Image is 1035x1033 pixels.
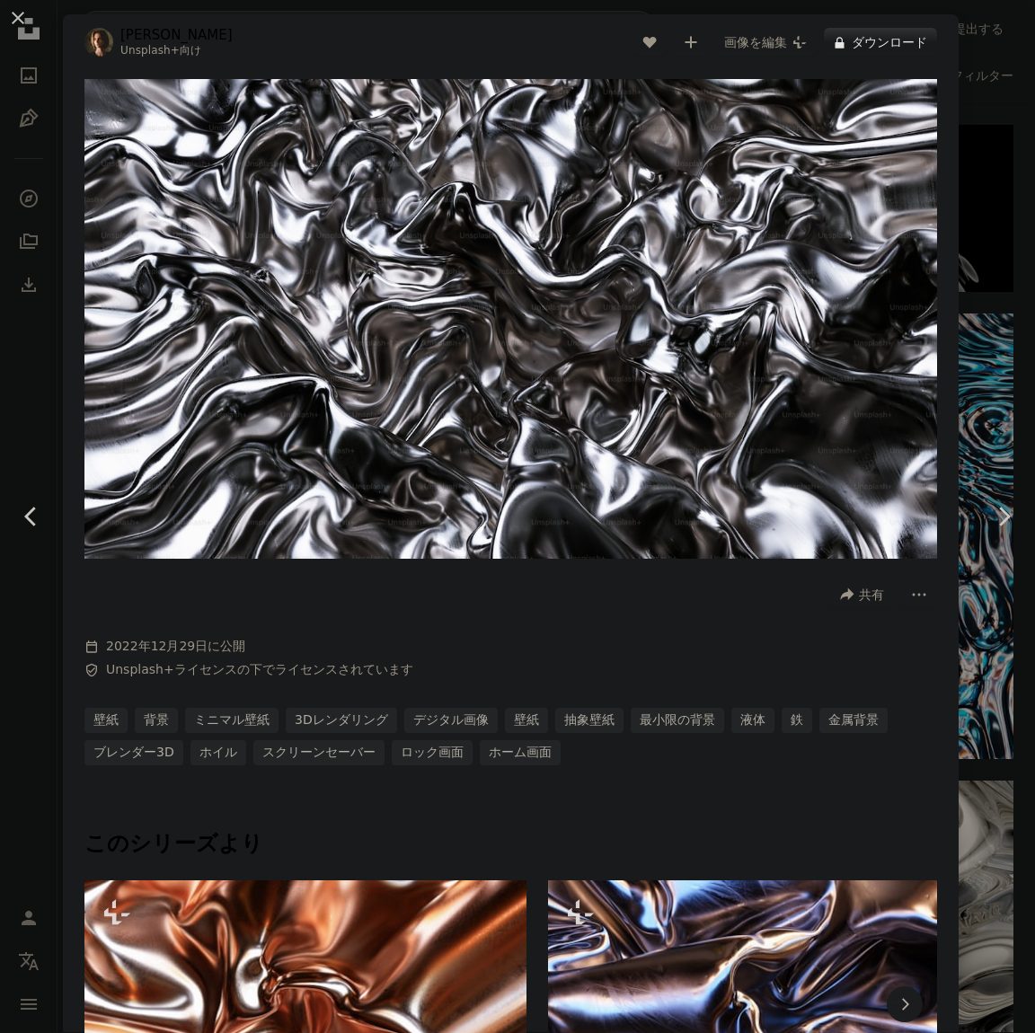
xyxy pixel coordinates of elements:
[106,639,208,653] time: 2022年12月29日 18:40:20 JST
[135,708,178,733] a: 背景
[120,44,233,58] div: 向け
[632,28,667,57] button: いいね！
[972,430,1035,603] a: 次へ
[106,639,245,653] span: に公開
[887,986,923,1022] button: リストを右にスクロールする
[120,26,233,44] a: [PERSON_NAME]
[631,708,724,733] a: 最小限の背景
[404,708,498,733] a: デジタル画像
[829,580,894,609] button: このビジュアルを共有する
[782,708,812,733] a: 鉄
[715,28,817,57] button: 画像を編集
[859,581,884,608] span: 共有
[901,580,937,609] button: その他のアクション
[548,995,990,1011] a: 光沢のある金属表面のクローズアップ
[674,28,708,57] button: コレクションに追加する
[84,79,937,559] button: この画像でズームインする
[253,740,385,765] a: スクリーンセーバー
[84,740,183,765] a: ブレンダー3D
[84,79,937,559] img: 波線のある金属表面のクローズアップ
[84,708,128,733] a: 壁紙
[84,995,526,1011] a: 光沢のある金属表面のクローズアップビュー
[392,740,473,765] a: ロック画面
[819,708,888,733] a: 金属背景
[190,740,246,765] a: ホイル
[555,708,624,733] a: 抽象壁紙
[480,740,561,765] a: ホーム画面
[731,708,774,733] a: 液体
[286,708,397,733] a: 3Dレンダリング
[505,708,548,733] a: 壁紙
[106,662,237,676] a: Unsplash+ライセンス
[185,708,279,733] a: ミニマル壁紙
[106,661,413,679] span: の下でライセンスされています
[824,28,937,57] button: ダウンロード
[84,28,113,57] img: Alex Shuperのプロフィールを見る
[84,830,937,859] p: このシリーズより
[120,44,180,57] a: Unsplash+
